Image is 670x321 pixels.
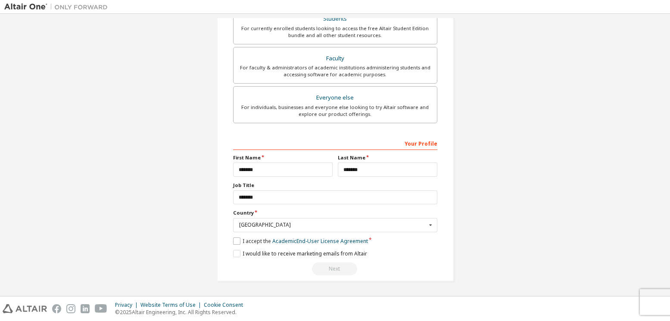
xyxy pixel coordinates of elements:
[115,302,140,309] div: Privacy
[233,250,367,257] label: I would like to receive marketing emails from Altair
[239,104,432,118] div: For individuals, businesses and everyone else looking to try Altair software and explore our prod...
[95,304,107,313] img: youtube.svg
[239,92,432,104] div: Everyone else
[338,154,437,161] label: Last Name
[81,304,90,313] img: linkedin.svg
[52,304,61,313] img: facebook.svg
[233,209,437,216] label: Country
[239,222,427,228] div: [GEOGRAPHIC_DATA]
[66,304,75,313] img: instagram.svg
[4,3,112,11] img: Altair One
[233,237,368,245] label: I accept the
[239,13,432,25] div: Students
[233,262,437,275] div: Read and acccept EULA to continue
[239,64,432,78] div: For faculty & administrators of academic institutions administering students and accessing softwa...
[233,182,437,189] label: Job Title
[140,302,204,309] div: Website Terms of Use
[233,136,437,150] div: Your Profile
[239,25,432,39] div: For currently enrolled students looking to access the free Altair Student Edition bundle and all ...
[233,154,333,161] label: First Name
[272,237,368,245] a: Academic End-User License Agreement
[204,302,248,309] div: Cookie Consent
[3,304,47,313] img: altair_logo.svg
[115,309,248,316] p: © 2025 Altair Engineering, Inc. All Rights Reserved.
[239,53,432,65] div: Faculty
